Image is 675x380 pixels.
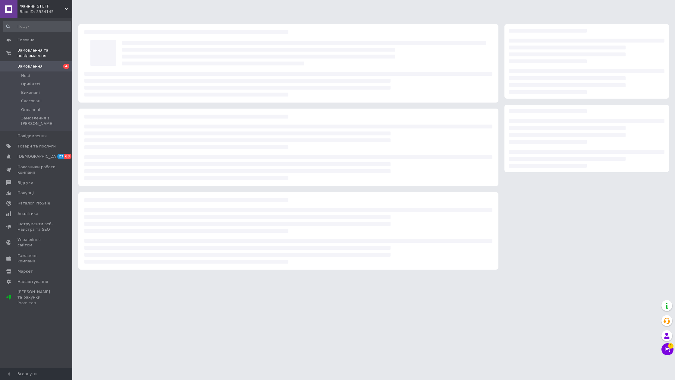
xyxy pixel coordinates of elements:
[17,190,34,196] span: Покупці
[21,116,70,126] span: Замовлення з [PERSON_NAME]
[17,289,56,306] span: [PERSON_NAME] та рахунки
[57,154,64,159] span: 23
[17,221,56,232] span: Інструменти веб-майстра та SEO
[20,4,65,9] span: Файний STUFF
[64,154,71,159] span: 63
[21,90,40,95] span: Виконані
[21,81,40,87] span: Прийняті
[17,164,56,175] span: Показники роботи компанії
[17,201,50,206] span: Каталог ProSale
[17,253,56,264] span: Гаманець компанії
[20,9,72,14] div: Ваш ID: 3934145
[17,154,62,159] span: [DEMOGRAPHIC_DATA]
[17,300,56,306] div: Prom топ
[3,21,71,32] input: Пошук
[17,211,38,217] span: Аналітика
[17,180,33,185] span: Відгуки
[661,343,673,355] button: Чат з покупцем1
[21,73,30,78] span: Нові
[17,37,34,43] span: Головна
[63,64,69,69] span: 4
[17,48,72,59] span: Замовлення та повідомлення
[17,237,56,248] span: Управління сайтом
[17,133,47,139] span: Повідомлення
[17,269,33,274] span: Маркет
[21,107,40,112] span: Оплачені
[17,279,48,284] span: Налаштування
[668,343,673,349] span: 1
[17,64,42,69] span: Замовлення
[17,144,56,149] span: Товари та послуги
[21,98,42,104] span: Скасовані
